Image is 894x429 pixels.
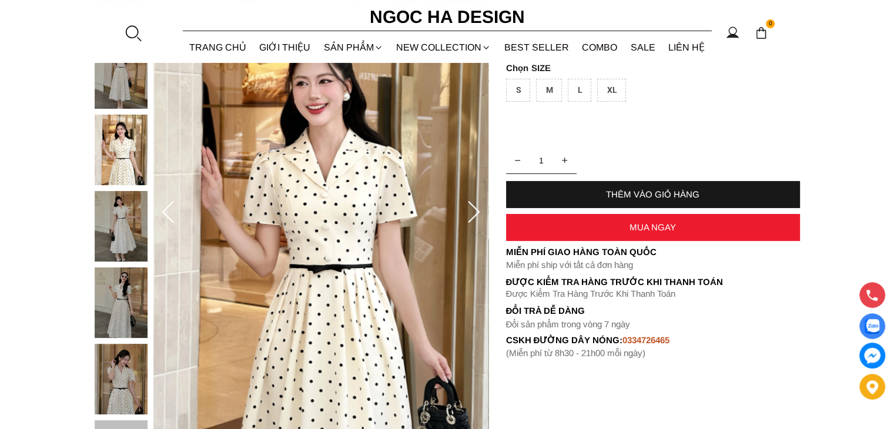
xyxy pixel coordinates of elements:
[506,260,633,270] font: Miễn phí ship với tất cả đơn hàng
[766,19,775,29] span: 0
[506,189,800,199] div: THÊM VÀO GIỎ HÀNG
[755,26,768,39] img: img-CART-ICON-ksit0nf1
[575,32,624,63] a: Combo
[859,313,885,339] a: Display image
[506,319,631,329] font: Đổi sản phẩm trong vòng 7 ngày
[506,306,800,316] h6: Đổi trả dễ dàng
[506,348,645,358] font: (Miễn phí từ 8h30 - 21h00 mỗi ngày)
[498,32,576,63] a: BEST SELLER
[95,38,148,109] img: Lamia Dress_ Đầm Chấm Bi Cổ Vest Màu Kem D1003_mini_1
[95,344,148,414] img: Lamia Dress_ Đầm Chấm Bi Cổ Vest Màu Kem D1003_mini_5
[624,32,662,63] a: SALE
[506,335,623,345] font: cskh đường dây nóng:
[317,32,390,63] div: SẢN PHẨM
[506,149,577,172] input: Quantity input
[390,32,498,63] a: NEW COLLECTION
[95,115,148,185] img: Lamia Dress_ Đầm Chấm Bi Cổ Vest Màu Kem D1003_mini_2
[95,267,148,338] img: Lamia Dress_ Đầm Chấm Bi Cổ Vest Màu Kem D1003_mini_4
[359,3,535,31] a: Ngoc Ha Design
[506,277,800,287] p: Được Kiểm Tra Hàng Trước Khi Thanh Toán
[506,289,800,299] p: Được Kiểm Tra Hàng Trước Khi Thanh Toán
[95,191,148,262] img: Lamia Dress_ Đầm Chấm Bi Cổ Vest Màu Kem D1003_mini_3
[568,79,591,102] div: L
[506,63,800,73] p: SIZE
[506,247,657,257] font: Miễn phí giao hàng toàn quốc
[859,343,885,368] a: messenger
[506,79,530,102] div: S
[865,319,879,334] img: Display image
[506,222,800,232] div: MUA NGAY
[253,32,317,63] a: GIỚI THIỆU
[183,32,253,63] a: TRANG CHỦ
[536,79,562,102] div: M
[662,32,712,63] a: LIÊN HỆ
[622,335,669,345] font: 0334726465
[597,79,626,102] div: XL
